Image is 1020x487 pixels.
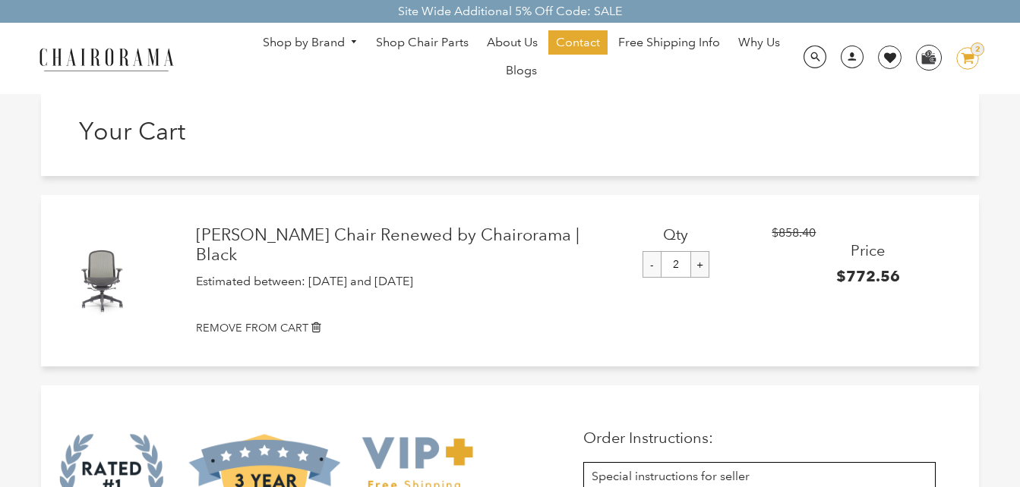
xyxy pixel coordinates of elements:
a: 2 [945,47,979,70]
a: Free Shipping Info [611,30,728,55]
span: Estimated between: [DATE] and [DATE] [196,274,413,288]
span: Free Shipping Info [618,35,720,51]
a: REMOVE FROM CART [196,320,964,336]
a: Contact [548,30,608,55]
a: [PERSON_NAME] Chair Renewed by Chairorama | Black [196,225,580,265]
h3: Price [772,241,964,259]
h1: Your Cart [79,117,295,146]
a: Shop Chair Parts [368,30,476,55]
span: Blogs [506,63,537,79]
input: - [643,251,662,278]
span: About Us [487,35,538,51]
p: Order Instructions: [583,429,936,447]
a: Blogs [498,58,545,83]
a: About Us [479,30,545,55]
img: knoll Chadwick Chair Renewed by Chairorama | Black [68,245,139,316]
span: Why Us [738,35,780,51]
small: REMOVE FROM CART [196,321,308,335]
img: chairorama [30,46,182,72]
a: Shop by Brand [255,31,366,55]
a: Why Us [731,30,788,55]
input: + [690,251,709,278]
span: Contact [556,35,600,51]
span: $772.56 [836,267,900,285]
span: $858.40 [772,225,816,240]
nav: DesktopNavigation [247,30,795,86]
div: 2 [971,42,984,56]
span: Shop Chair Parts [376,35,469,51]
h3: Qty [580,225,772,243]
img: WhatsApp_Image_2024-07-12_at_16.23.01.webp [917,46,940,68]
